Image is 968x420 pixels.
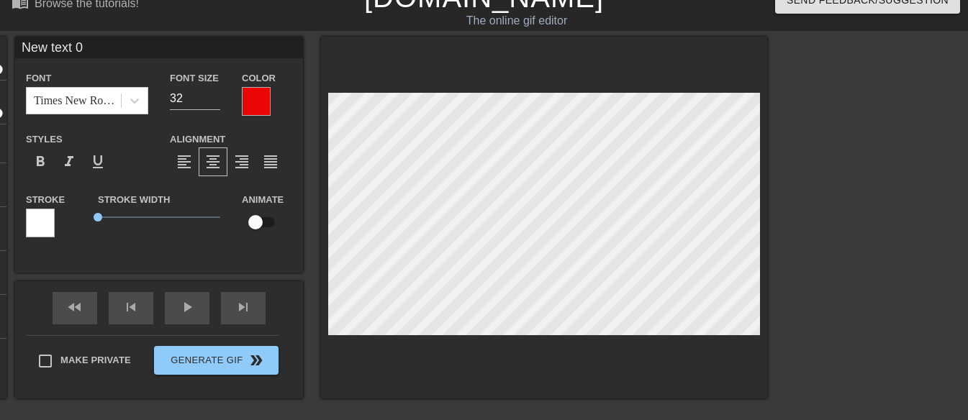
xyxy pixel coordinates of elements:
span: fast_rewind [66,298,83,316]
label: Styles [26,132,63,147]
label: Animate [242,193,284,207]
span: format_underline [89,153,107,170]
span: play_arrow [178,298,196,316]
span: format_align_right [233,153,250,170]
span: double_arrow [248,352,265,369]
button: Generate Gif [154,346,279,375]
span: format_align_center [204,153,222,170]
label: Color [242,71,276,86]
span: format_italic [60,153,78,170]
label: Stroke Width [98,193,170,207]
label: Font [26,71,51,86]
span: format_align_left [176,153,193,170]
span: skip_previous [122,298,140,316]
div: The online gif editor [330,12,703,29]
span: skip_next [235,298,252,316]
label: Stroke [26,193,65,207]
span: format_align_justify [262,153,279,170]
span: Make Private [60,353,131,367]
label: Font Size [170,71,219,86]
span: Generate Gif [160,352,273,369]
div: Times New Roman [34,92,122,109]
span: format_bold [32,153,49,170]
label: Alignment [170,132,225,147]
